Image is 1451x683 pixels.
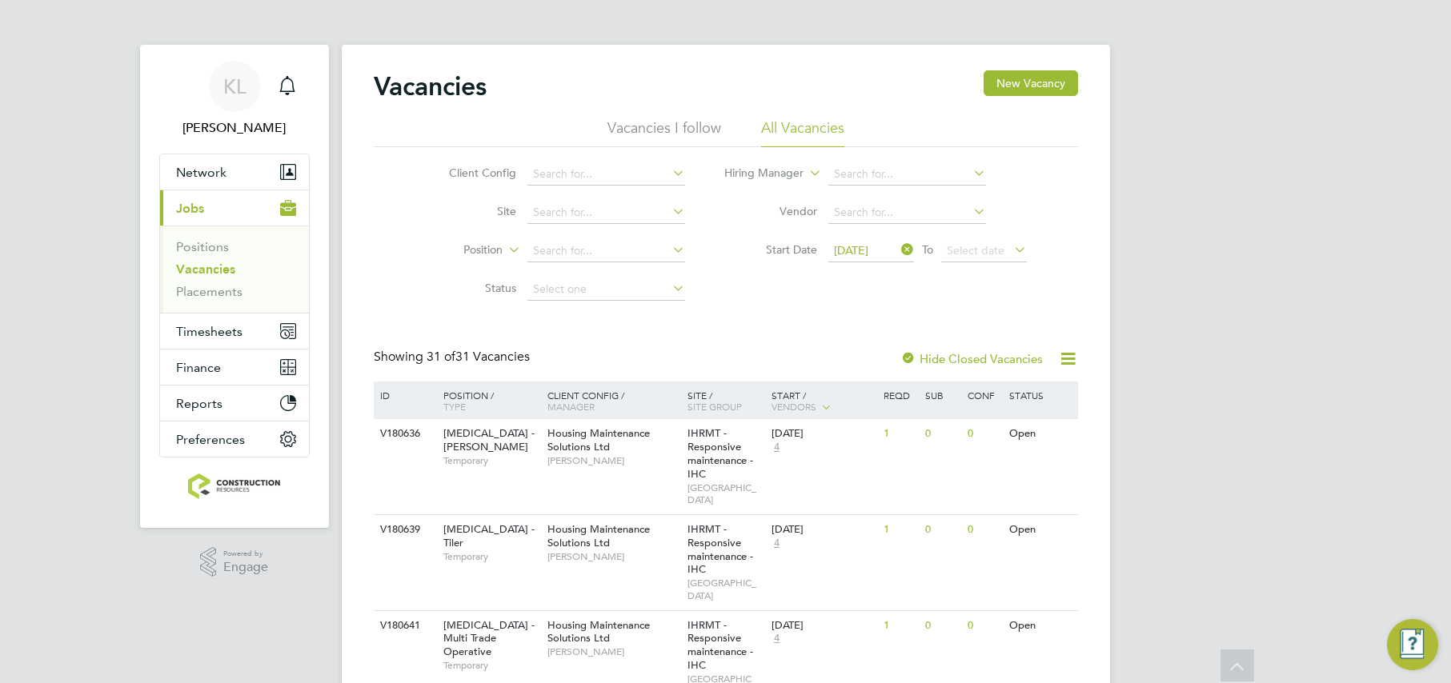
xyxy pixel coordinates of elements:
span: 4 [772,441,782,454]
span: Jobs [176,201,204,216]
a: Placements [176,284,243,299]
span: [PERSON_NAME] [547,550,679,563]
nav: Main navigation [140,45,329,528]
span: Preferences [176,432,245,447]
span: [PERSON_NAME] [547,645,679,658]
span: [MEDICAL_DATA] - Tiler [443,522,535,549]
a: Go to home page [159,473,310,499]
span: [MEDICAL_DATA] - Multi Trade Operative [443,618,535,659]
span: IHRMT - Responsive maintenance - IHC [687,522,753,577]
div: Start / [768,381,880,421]
span: Temporary [443,550,539,563]
button: Finance [160,349,309,385]
span: Temporary [443,659,539,672]
span: Type [443,400,466,413]
div: Conf [964,381,1005,409]
label: Status [424,281,516,295]
button: Jobs [160,190,309,226]
div: 0 [964,611,1005,641]
a: Positions [176,239,229,254]
span: Temporary [443,454,539,467]
li: All Vacancies [761,118,844,147]
span: Kate Lomax [159,118,310,138]
button: Timesheets [160,314,309,349]
button: Reports [160,385,309,421]
div: 1 [880,611,921,641]
button: New Vacancy [984,70,1078,96]
div: [DATE] [772,619,876,633]
button: Engage Resource Center [1387,619,1438,670]
span: 31 Vacancies [427,349,530,365]
div: Open [1005,419,1075,449]
span: Vendors [772,400,816,413]
div: Position / [431,381,543,420]
span: Network [176,165,226,180]
input: Select one [527,278,685,301]
div: Site / [683,381,768,420]
span: Finance [176,360,221,375]
div: 1 [880,515,921,545]
span: [MEDICAL_DATA] - [PERSON_NAME] [443,426,535,453]
span: [GEOGRAPHIC_DATA] [687,577,764,601]
label: Hiring Manager [711,166,804,182]
div: 0 [921,419,963,449]
span: [GEOGRAPHIC_DATA] [687,481,764,506]
label: Position [411,242,503,258]
a: KL[PERSON_NAME] [159,61,310,138]
a: Vacancies [176,262,235,277]
div: Showing [374,349,533,365]
div: Open [1005,515,1075,545]
div: 0 [921,515,963,545]
span: KL [223,76,246,97]
li: Vacancies I follow [607,118,721,147]
span: [DATE] [834,243,868,258]
div: Sub [921,381,963,409]
div: Status [1005,381,1075,409]
div: Open [1005,611,1075,641]
div: Reqd [880,381,921,409]
span: Manager [547,400,595,413]
span: Engage [223,561,268,574]
div: V180636 [376,419,432,449]
div: [DATE] [772,523,876,537]
div: 0 [964,419,1005,449]
button: Preferences [160,421,309,457]
img: construction-resources-logo-retina.png [188,473,280,499]
div: V180641 [376,611,432,641]
label: Vendor [725,204,817,218]
span: To [917,239,938,260]
span: Timesheets [176,324,243,339]
span: Powered by [223,547,268,561]
label: Start Date [725,242,817,257]
div: Jobs [160,226,309,313]
label: Site [424,204,516,218]
input: Search for... [828,163,986,186]
div: V180639 [376,515,432,545]
span: 31 of [427,349,455,365]
button: Network [160,154,309,190]
span: Select date [947,243,1004,258]
input: Search for... [527,240,685,262]
span: 4 [772,537,782,550]
span: 4 [772,632,782,645]
div: 0 [964,515,1005,545]
div: 1 [880,419,921,449]
div: ID [376,381,432,409]
input: Search for... [527,163,685,186]
span: IHRMT - Responsive maintenance - IHC [687,618,753,673]
span: Housing Maintenance Solutions Ltd [547,426,650,453]
span: Housing Maintenance Solutions Ltd [547,522,650,549]
span: [PERSON_NAME] [547,454,679,467]
a: Powered byEngage [200,547,268,577]
h2: Vacancies [374,70,487,102]
label: Hide Closed Vacancies [900,351,1043,366]
div: Client Config / [543,381,683,420]
div: 0 [921,611,963,641]
label: Client Config [424,166,516,180]
div: [DATE] [772,427,876,441]
span: IHRMT - Responsive maintenance - IHC [687,426,753,481]
input: Search for... [527,202,685,224]
span: Site Group [687,400,742,413]
span: Reports [176,396,222,411]
span: Housing Maintenance Solutions Ltd [547,618,650,645]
